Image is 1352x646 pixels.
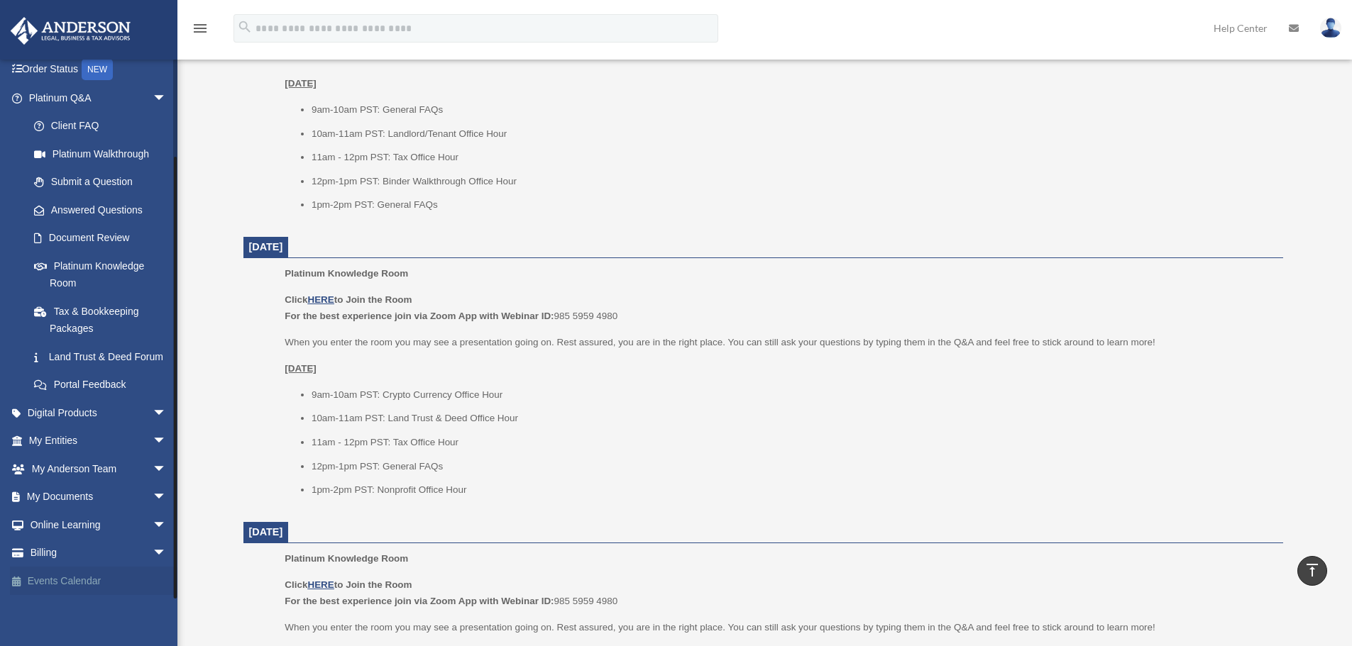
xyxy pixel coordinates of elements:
[153,84,181,113] span: arrow_drop_down
[285,334,1273,351] p: When you enter the room you may see a presentation going on. Rest assured, you are in the right p...
[312,126,1273,143] li: 10am-11am PST: Landlord/Tenant Office Hour
[312,481,1273,499] li: 1pm-2pm PST: Nonprofit Office Hour
[307,579,334,590] a: HERE
[20,112,188,140] a: Client FAQ
[285,363,317,374] u: [DATE]
[20,224,188,252] a: Document Review
[6,17,135,45] img: Anderson Advisors Platinum Portal
[10,55,188,84] a: Order StatusNEW
[1304,562,1321,579] i: vertical_align_top
[312,196,1273,213] li: 1pm-2pm PST: General FAQs
[285,577,1273,610] p: 985 5959 4980
[307,294,334,305] a: HERE
[312,386,1273,403] li: 9am-10am PST: Crypto Currency Office Hour
[20,168,188,196] a: Submit a Question
[20,140,188,168] a: Platinum Walkthrough
[285,42,1273,92] p: When you enter the room you may see a presentation going on. Rest assured, you are in the right p...
[10,483,188,511] a: My Documentsarrow_drop_down
[10,567,188,595] a: Events Calendar
[10,455,188,483] a: My Anderson Teamarrow_drop_down
[285,78,317,89] u: [DATE]
[153,455,181,484] span: arrow_drop_down
[285,268,408,279] span: Platinum Knowledge Room
[312,434,1273,451] li: 11am - 12pm PST: Tax Office Hour
[285,596,554,606] b: For the best experience join via Zoom App with Webinar ID:
[285,311,554,321] b: For the best experience join via Zoom App with Webinar ID:
[312,410,1273,427] li: 10am-11am PST: Land Trust & Deed Office Hour
[1297,556,1327,586] a: vertical_align_top
[82,59,113,80] div: NEW
[192,25,209,37] a: menu
[10,511,188,539] a: Online Learningarrow_drop_down
[20,343,188,371] a: Land Trust & Deed Forum
[285,553,408,564] span: Platinum Knowledge Room
[312,458,1273,475] li: 12pm-1pm PST: General FAQs
[249,526,283,538] span: [DATE]
[10,399,188,427] a: Digital Productsarrow_drop_down
[10,539,188,567] a: Billingarrow_drop_down
[20,371,188,399] a: Portal Feedback
[153,483,181,512] span: arrow_drop_down
[10,84,188,112] a: Platinum Q&Aarrow_drop_down
[20,252,181,297] a: Platinum Knowledge Room
[312,173,1273,190] li: 12pm-1pm PST: Binder Walkthrough Office Hour
[285,619,1273,636] p: When you enter the room you may see a presentation going on. Rest assured, you are in the right p...
[249,241,283,252] span: [DATE]
[20,196,188,224] a: Answered Questions
[192,20,209,37] i: menu
[285,291,1273,325] p: 985 5959 4980
[153,511,181,540] span: arrow_drop_down
[10,427,188,455] a: My Entitiesarrow_drop_down
[153,399,181,428] span: arrow_drop_down
[285,579,412,590] b: Click to Join the Room
[20,297,188,343] a: Tax & Bookkeeping Packages
[153,539,181,568] span: arrow_drop_down
[237,19,253,35] i: search
[285,294,412,305] b: Click to Join the Room
[153,427,181,456] span: arrow_drop_down
[1320,18,1341,38] img: User Pic
[312,149,1273,166] li: 11am - 12pm PST: Tax Office Hour
[312,101,1273,118] li: 9am-10am PST: General FAQs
